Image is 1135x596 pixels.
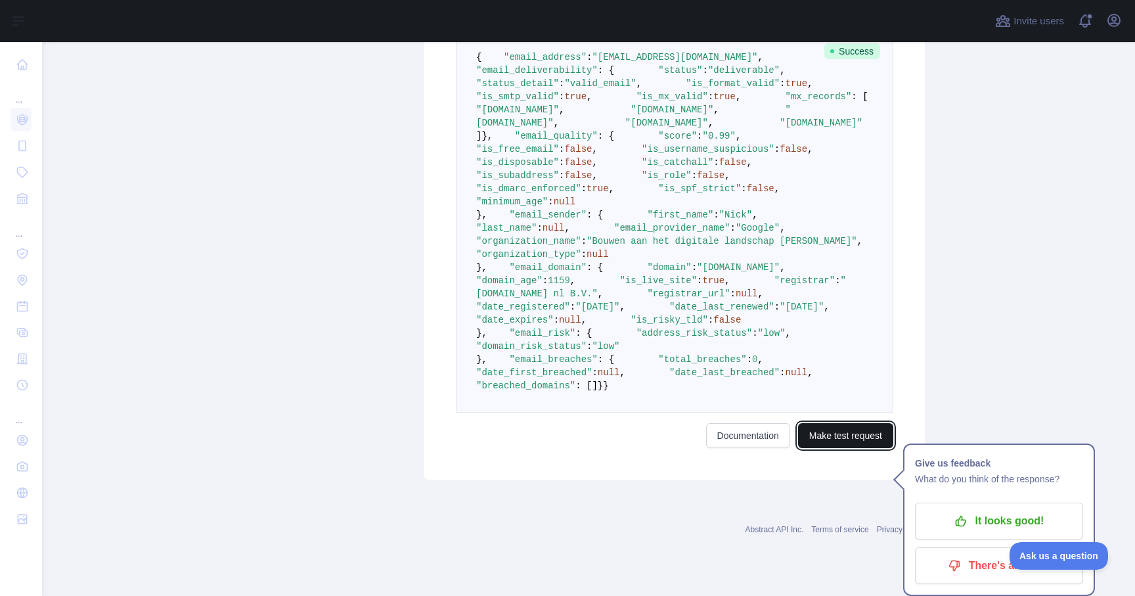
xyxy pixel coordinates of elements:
span: }, [476,354,487,365]
span: "date_registered" [476,302,570,312]
span: , [758,52,763,62]
button: Make test request [798,423,893,448]
p: What do you think of the response? [915,471,1083,487]
span: , [724,275,730,286]
span: : [708,315,713,325]
span: "is_disposable" [476,157,559,168]
span: , [592,157,597,168]
span: , [570,275,575,286]
span: , [736,131,741,141]
span: : [548,196,553,207]
span: : [780,367,785,378]
a: Terms of service [811,525,868,534]
span: , [786,328,791,338]
span: : [554,315,559,325]
span: } [603,380,608,391]
span: "[DOMAIN_NAME]" [697,262,780,273]
span: , [857,236,862,246]
span: : [835,275,840,286]
span: , [619,367,625,378]
span: "date_last_renewed" [669,302,774,312]
iframe: Toggle Customer Support [1010,542,1109,570]
span: 1159 [548,275,570,286]
span: "[DOMAIN_NAME]" [780,118,862,128]
span: "last_name" [476,223,537,233]
span: "[DOMAIN_NAME]" [476,104,559,115]
span: "domain_age" [476,275,543,286]
span: : [774,144,780,154]
span: "domain" [647,262,691,273]
span: "[DOMAIN_NAME]" [631,104,713,115]
span: false [747,183,774,194]
span: "[DATE]" [780,302,824,312]
span: "email_domain" [509,262,587,273]
span: null [598,367,620,378]
span: }, [476,328,487,338]
span: , [774,183,780,194]
span: : [774,302,780,312]
span: "0.99" [703,131,736,141]
span: null [786,367,808,378]
span: true [786,78,808,89]
span: : [581,249,587,260]
span: , [592,170,597,181]
span: , [752,210,757,220]
span: , [758,354,763,365]
span: "is_role" [642,170,692,181]
span: "registrar" [774,275,835,286]
span: , [592,144,597,154]
a: Documentation [706,423,790,448]
span: "[DATE]" [575,302,619,312]
span: "is_free_email" [476,144,559,154]
span: "status" [658,65,702,76]
div: ... [11,79,32,105]
div: ... [11,213,32,239]
span: : [592,367,597,378]
span: "Bouwen aan het digitale landschap [PERSON_NAME]" [587,236,857,246]
span: : [708,91,713,102]
span: : { [598,354,614,365]
span: "is_smtp_valid" [476,91,559,102]
span: : [587,341,592,352]
span: , [780,223,785,233]
span: : [730,223,736,233]
span: : [559,170,564,181]
span: : [692,170,697,181]
span: : [] [575,380,598,391]
span: "Nick" [719,210,752,220]
span: null [736,288,758,299]
span: "breached_domains" [476,380,575,391]
span: Success [824,43,880,59]
span: "organization_type" [476,249,581,260]
span: , [824,302,829,312]
span: { [476,52,481,62]
span: , [598,288,603,299]
span: "email_provider_name" [614,223,730,233]
span: "is_risky_tld" [631,315,708,325]
span: false [564,170,592,181]
span: : [730,288,736,299]
span: : [703,65,708,76]
span: "email_breaches" [509,354,597,365]
span: "date_expires" [476,315,554,325]
span: "low" [592,341,619,352]
span: , [564,223,569,233]
span: }, [481,131,493,141]
span: "first_name" [647,210,713,220]
span: "email_sender" [509,210,587,220]
span: } [598,380,603,391]
span: , [559,104,564,115]
span: null [587,249,609,260]
a: Abstract API Inc. [746,525,804,534]
span: "score" [658,131,697,141]
span: "total_breaches" [658,354,746,365]
span: "email_risk" [509,328,575,338]
span: : { [575,328,592,338]
span: : [713,157,719,168]
span: : [713,210,719,220]
span: 0 [752,354,757,365]
span: }, [476,262,487,273]
span: "is_subaddress" [476,170,559,181]
span: , [747,157,752,168]
span: "deliverable" [708,65,780,76]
